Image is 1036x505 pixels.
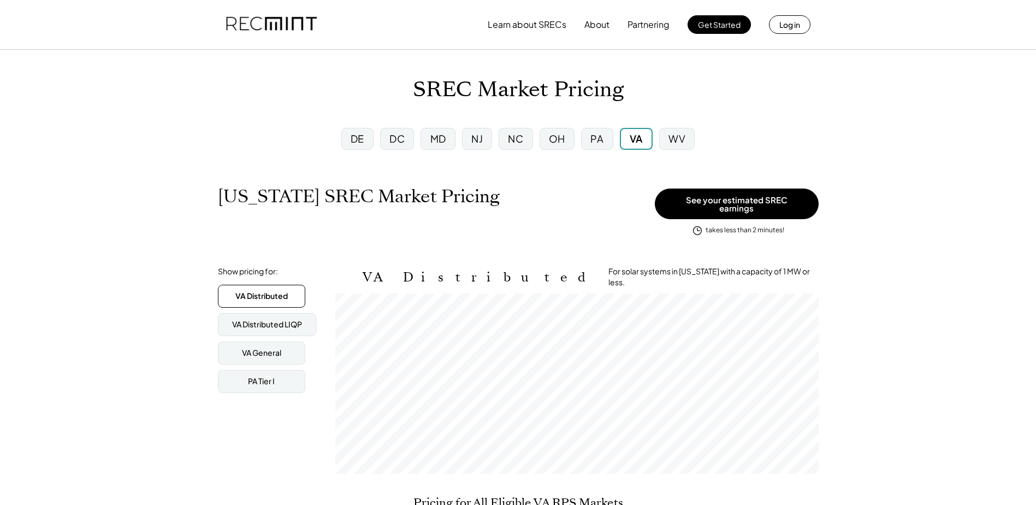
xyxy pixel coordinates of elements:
div: OH [549,132,565,145]
div: PA Tier I [248,376,275,387]
h1: [US_STATE] SREC Market Pricing [218,186,500,207]
div: MD [430,132,446,145]
button: Learn about SRECs [488,14,566,36]
div: VA Distributed [235,291,288,302]
h2: VA Distributed [363,269,592,285]
button: Get Started [688,15,751,34]
div: NJ [471,132,483,145]
img: recmint-logotype%403x.png [226,6,317,43]
div: NC [508,132,523,145]
button: See your estimated SREC earnings [655,189,819,219]
div: VA General [242,348,281,359]
button: Partnering [627,14,670,36]
div: DC [389,132,405,145]
h1: SREC Market Pricing [413,77,624,103]
div: VA Distributed LIQP [232,319,302,330]
button: Log in [769,15,810,34]
div: PA [590,132,603,145]
div: DE [351,132,364,145]
div: For solar systems in [US_STATE] with a capacity of 1 MW or less. [608,266,819,287]
button: About [584,14,609,36]
div: VA [630,132,643,145]
div: takes less than 2 minutes! [706,226,784,235]
div: Show pricing for: [218,266,278,277]
div: WV [668,132,685,145]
